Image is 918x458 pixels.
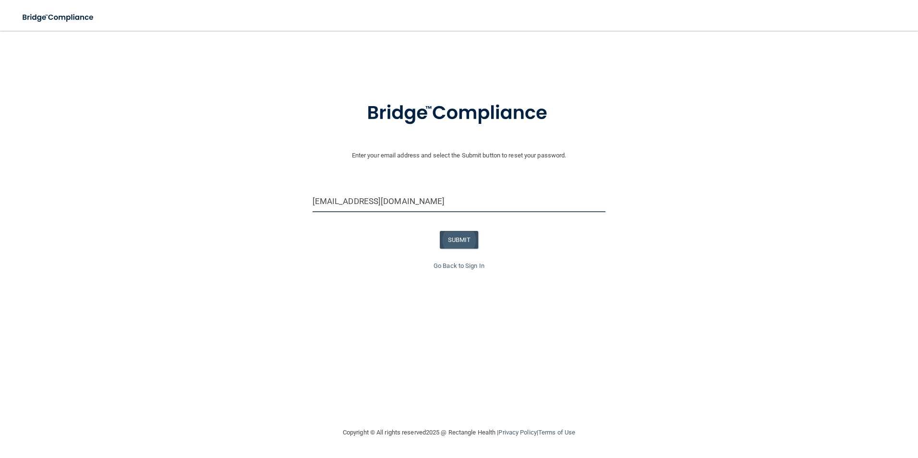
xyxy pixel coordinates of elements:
[434,262,484,269] a: Go Back to Sign In
[498,429,536,436] a: Privacy Policy
[440,231,479,249] button: SUBMIT
[284,417,634,448] div: Copyright © All rights reserved 2025 @ Rectangle Health | |
[538,429,575,436] a: Terms of Use
[14,8,103,27] img: bridge_compliance_login_screen.278c3ca4.svg
[313,191,606,212] input: Email
[347,88,571,138] img: bridge_compliance_login_screen.278c3ca4.svg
